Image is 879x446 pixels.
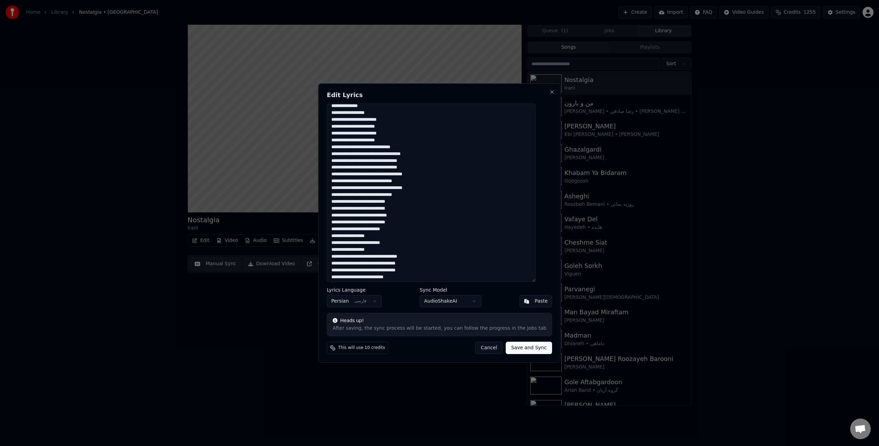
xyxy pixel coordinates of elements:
div: Paste [535,298,548,305]
span: This will use 10 credits [338,345,385,351]
div: Heads up! [333,317,546,324]
button: Cancel [475,342,503,354]
label: Lyrics Language [327,287,382,292]
label: Sync Model [420,287,481,292]
button: Save and Sync [506,342,552,354]
button: Paste [519,295,552,307]
div: After saving, the sync process will be started, you can follow the progress in the Jobs tab [333,325,546,332]
h2: Edit Lyrics [327,92,552,98]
